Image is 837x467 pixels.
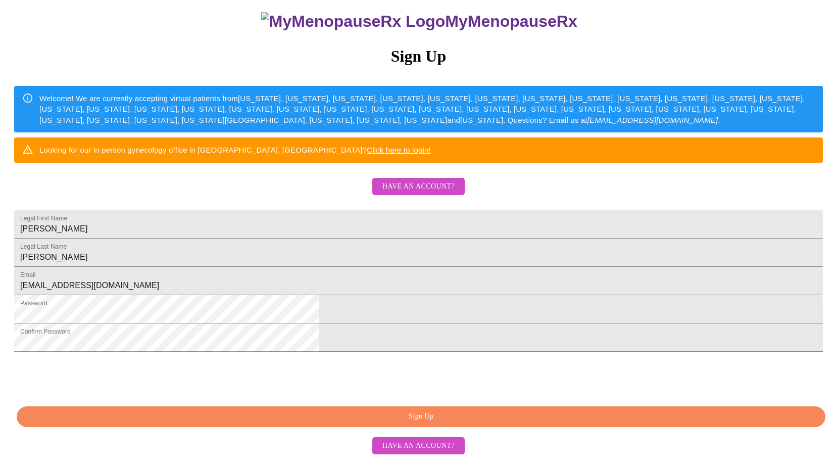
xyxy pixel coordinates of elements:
[39,141,431,159] div: Looking for our in person gynecology office in [GEOGRAPHIC_DATA], [GEOGRAPHIC_DATA]?
[28,410,814,423] span: Sign Up
[17,406,825,427] button: Sign Up
[367,146,431,154] a: Click here to login!
[382,440,455,452] span: Have an account?
[587,116,718,124] em: [EMAIL_ADDRESS][DOMAIN_NAME]
[14,47,823,66] h3: Sign Up
[370,440,467,449] a: Have an account?
[14,357,168,396] iframe: reCAPTCHA
[370,189,467,197] a: Have an account?
[372,437,465,455] button: Have an account?
[372,178,465,196] button: Have an account?
[261,12,445,31] img: MyMenopauseRx Logo
[382,180,455,193] span: Have an account?
[16,12,823,31] h3: MyMenopauseRx
[39,89,815,129] div: Welcome! We are currently accepting virtual patients from [US_STATE], [US_STATE], [US_STATE], [US...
